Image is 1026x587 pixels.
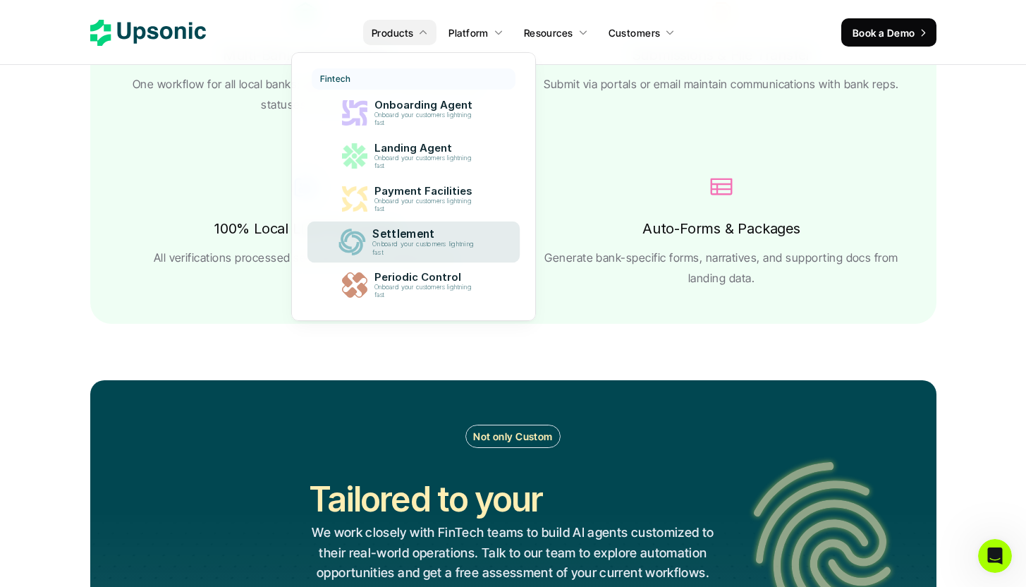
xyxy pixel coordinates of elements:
[309,523,717,583] p: We work closely with FinTech teams to build AI agents customized to their real-world operations. ...
[524,25,573,40] p: Resources
[374,111,477,127] p: Onboard your customers lightning fast
[312,93,515,133] a: Onboarding AgentOnboard your customers lightning fast
[853,25,915,40] p: Book a Demo
[374,271,479,284] p: Periodic Control
[374,198,477,213] p: Onboard your customers lightning fast
[374,284,477,299] p: Onboard your customers lightning fast
[609,25,661,40] p: Customers
[153,248,457,268] p: All verifications processed securely on your infrastructure.
[542,248,901,289] p: Generate bank-specific forms, narratives, and supporting docs from landing data.
[374,155,477,170] p: Onboard your customers lightning fast
[448,25,488,40] p: Platform
[631,43,811,67] h6: Submissions & File Transfer
[214,217,396,241] h6: 100% Local LLM Processing
[473,429,552,444] p: Not only Custom
[312,265,515,305] a: Periodic ControlOnboard your customers lightning fast
[642,217,800,241] h6: Auto-Forms & Packages
[309,476,542,523] h2: Tailored to your
[374,142,479,155] p: Landing Agent
[126,74,485,115] p: One workflow for all local banks; agents route each case and keep statuses in sync.
[372,241,480,257] p: Onboard your customers lightning fast
[312,179,515,219] a: Payment FacilitiesOnboard your customers lightning fast
[222,43,387,67] h6: Multi-Bank Orchestration
[374,185,479,198] p: Payment Facilities
[544,74,898,95] p: Submit via portals or email maintain communications with bank reps.
[978,539,1012,573] iframe: Intercom live chat
[312,136,515,176] a: Landing AgentOnboard your customers lightning fast
[372,25,413,40] p: Products
[320,74,350,84] p: Fintech
[363,20,436,45] a: Products
[374,99,479,111] p: Onboarding Agent
[372,228,481,241] p: Settlement
[307,222,520,262] a: SettlementOnboard your customers lightning fast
